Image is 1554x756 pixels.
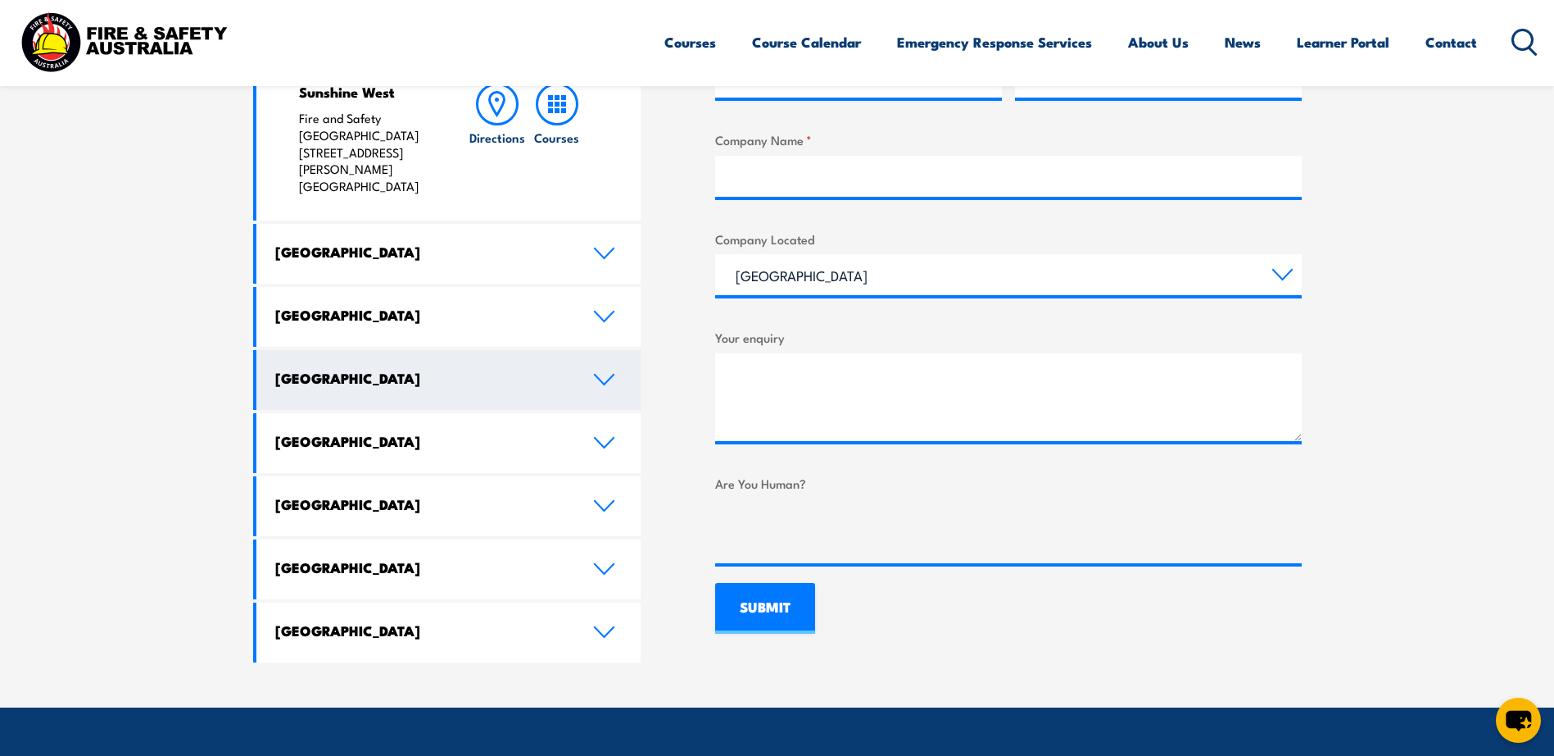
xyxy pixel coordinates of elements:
[275,622,569,640] h4: [GEOGRAPHIC_DATA]
[256,287,641,347] a: [GEOGRAPHIC_DATA]
[1496,698,1541,743] button: chat-button
[1425,20,1477,64] a: Contact
[534,129,579,146] h6: Courses
[275,243,569,261] h4: [GEOGRAPHIC_DATA]
[256,540,641,599] a: [GEOGRAPHIC_DATA]
[1225,20,1261,64] a: News
[715,328,1302,347] label: Your enquiry
[256,603,641,663] a: [GEOGRAPHIC_DATA]
[715,499,964,563] iframe: reCAPTCHA
[468,83,527,195] a: Directions
[275,369,569,387] h4: [GEOGRAPHIC_DATA]
[1297,20,1389,64] a: Learner Portal
[715,230,1302,248] label: Company Located
[275,306,569,324] h4: [GEOGRAPHIC_DATA]
[275,432,569,450] h4: [GEOGRAPHIC_DATA]
[256,224,641,284] a: [GEOGRAPHIC_DATA]
[1128,20,1189,64] a: About Us
[275,495,569,513] h4: [GEOGRAPHIC_DATA]
[528,83,587,195] a: Courses
[752,20,861,64] a: Course Calendar
[299,110,436,195] p: Fire and Safety [GEOGRAPHIC_DATA] [STREET_ADDRESS][PERSON_NAME] [GEOGRAPHIC_DATA]
[897,20,1092,64] a: Emergency Response Services
[664,20,716,64] a: Courses
[256,476,641,536] a: [GEOGRAPHIC_DATA]
[275,558,569,576] h4: [GEOGRAPHIC_DATA]
[256,413,641,473] a: [GEOGRAPHIC_DATA]
[715,130,1302,149] label: Company Name
[299,83,436,101] h4: Sunshine West
[715,583,815,634] input: SUBMIT
[715,474,1302,493] label: Are You Human?
[469,129,525,146] h6: Directions
[256,350,641,410] a: [GEOGRAPHIC_DATA]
